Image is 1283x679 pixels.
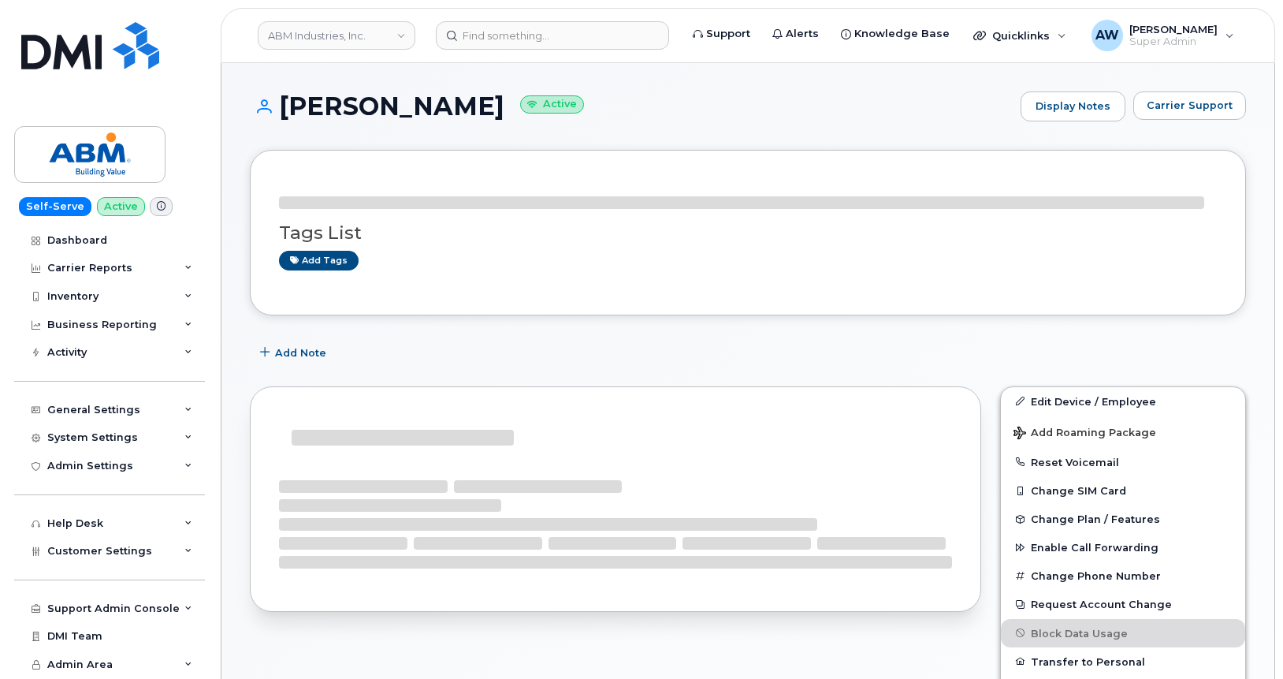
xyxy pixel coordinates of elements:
span: Change Plan / Features [1031,513,1160,525]
a: Display Notes [1021,91,1125,121]
button: Change SIM Card [1001,476,1245,505]
button: Change Plan / Features [1001,505,1245,533]
h3: Tags List [279,223,1217,243]
button: Reset Voicemail [1001,448,1245,476]
button: Block Data Usage [1001,619,1245,647]
button: Add Roaming Package [1001,416,1245,448]
span: Add Roaming Package [1013,427,1156,442]
span: Enable Call Forwarding [1031,542,1158,554]
button: Transfer to Personal [1001,647,1245,676]
span: Carrier Support [1147,98,1233,113]
a: Add tags [279,251,359,270]
a: Edit Device / Employee [1001,387,1245,416]
small: Active [520,95,584,114]
button: Add Note [250,339,340,367]
h1: [PERSON_NAME] [250,92,1013,120]
button: Carrier Support [1133,91,1246,120]
button: Change Phone Number [1001,561,1245,590]
button: Enable Call Forwarding [1001,533,1245,561]
span: Add Note [275,345,326,360]
button: Request Account Change [1001,590,1245,618]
